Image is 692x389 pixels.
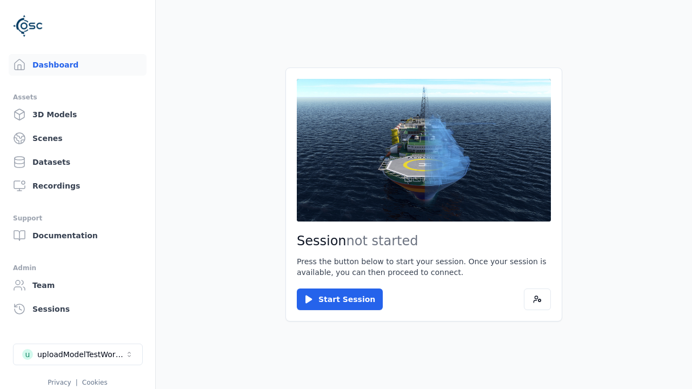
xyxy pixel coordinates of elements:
span: not started [347,233,418,249]
a: Scenes [9,128,147,149]
div: uploadModelTestWorkspace [37,349,125,360]
span: | [76,379,78,386]
button: Start Session [297,289,383,310]
img: Logo [13,11,43,41]
a: Privacy [48,379,71,386]
a: Cookies [82,379,108,386]
a: Documentation [9,225,147,246]
a: Recordings [9,175,147,197]
button: Select a workspace [13,344,143,365]
div: Assets [13,91,142,104]
a: Sessions [9,298,147,320]
a: Dashboard [9,54,147,76]
h2: Session [297,232,551,250]
a: 3D Models [9,104,147,125]
a: Team [9,274,147,296]
a: Datasets [9,151,147,173]
div: Support [13,212,142,225]
div: u [22,349,33,360]
p: Press the button below to start your session. Once your session is available, you can then procee... [297,256,551,278]
div: Admin [13,261,142,274]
